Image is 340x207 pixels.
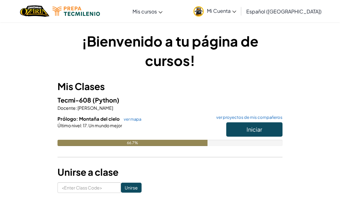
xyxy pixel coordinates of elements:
[57,123,81,128] span: Último nivel
[121,183,142,193] input: Unirse
[57,79,282,93] h3: Mis Clases
[226,122,282,137] button: Iniciar
[57,165,282,179] h3: Unirse a clase
[81,123,82,128] span: :
[129,3,166,20] a: Mis cursos
[57,182,121,193] input: <Enter Class Code>
[246,8,322,15] span: Español ([GEOGRAPHIC_DATA])
[132,8,157,15] span: Mis cursos
[57,140,207,146] div: 66.7%
[52,7,100,16] img: Tecmilenio logo
[190,1,239,21] a: Mi Cuenta
[121,117,141,122] a: ver mapa
[20,5,49,18] a: Ozaria by CodeCombat logo
[88,123,122,128] span: Un mundo mejor
[82,123,88,128] span: 17.
[77,105,113,111] span: [PERSON_NAME]
[207,8,236,14] span: Mi Cuenta
[92,96,119,104] span: (Python)
[57,96,92,104] span: Tecmi-608
[193,6,204,17] img: avatar
[76,105,77,111] span: :
[20,5,49,18] img: Home
[57,105,76,111] span: Docente
[243,3,325,20] a: Español ([GEOGRAPHIC_DATA])
[213,115,282,119] a: ver proyectos de mis compañeros
[57,31,282,70] h1: ¡Bienvenido a tu página de cursos!
[57,116,121,122] span: Prólogo: Montaña del cielo
[247,126,262,133] span: Iniciar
